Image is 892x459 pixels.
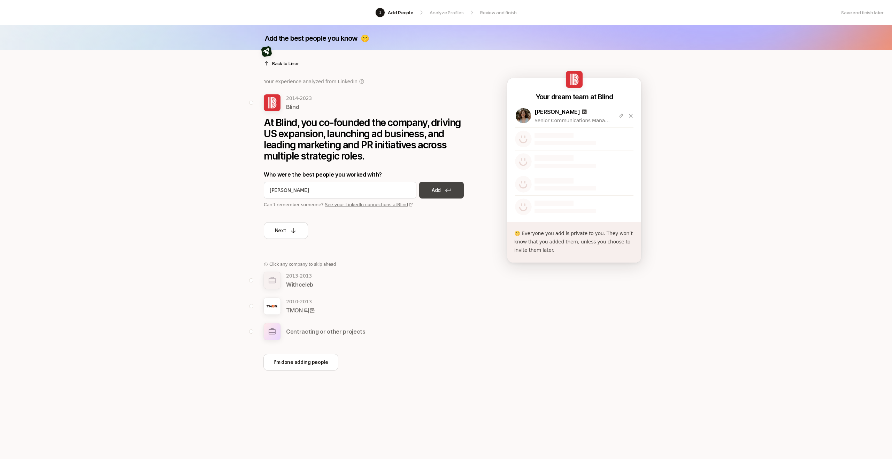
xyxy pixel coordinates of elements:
img: 955aa1b0_cd09_4fac_89fc_13c70c357747.jpg [566,71,583,88]
input: Add their name [270,186,410,194]
img: empty-company-logo.svg [264,272,280,289]
p: Your experience analyzed from LinkedIn [264,77,357,86]
a: Save and finish later [841,9,884,16]
p: Click any company to skip ahead [269,261,336,267]
p: Your dream team at [536,92,597,102]
p: Add People [388,9,413,16]
p: Back to Liner [272,60,299,67]
p: Add [432,186,441,194]
p: Next [275,226,286,235]
button: Add [419,182,464,199]
p: [PERSON_NAME] [535,107,580,116]
p: Can’t remember someone? [264,201,473,208]
p: Review and finish [480,9,517,16]
p: Withceleb [286,280,313,289]
p: Analyze Profiles [430,9,463,16]
p: Contracting or other projects [286,327,366,336]
p: 2013 - 2013 [286,272,313,280]
p: I'm done adding people [274,358,328,366]
img: 1592402737561 [516,108,531,123]
p: Who were the best people you worked with? [264,170,473,179]
a: See your LinkedIn connections atBlind [325,202,413,207]
p: At Blind, you co-founded the company, driving US expansion, launching ad business, and leading ma... [264,117,473,162]
button: Next [264,222,308,239]
p: 🤫 [361,33,369,43]
img: other-company-logo.svg [264,323,280,340]
img: default-avatar.svg [515,131,532,147]
p: 🤫 Everyone you add is private to you. They won’t know that you added them, unless you choose to i... [514,229,634,254]
p: Blind [286,102,312,111]
p: Add the best people you know [265,33,358,43]
p: 2010 - 2013 [286,297,315,306]
p: 2014 - 2023 [286,94,312,102]
img: default-avatar.svg [515,153,532,170]
img: c90d3eea_15fe_4a75_a4dd_16ec65c487f0.jpg [261,46,272,57]
img: e848a88c_b706_4b07_8c70_57c97d9df2ac.jpg [264,298,280,314]
img: default-avatar.svg [515,199,532,215]
p: Blind [598,92,613,102]
button: I'm done adding people [263,354,338,371]
p: TMON 티몬 [286,306,315,315]
p: Senior Communications Manager at Scale [535,116,613,125]
img: default-avatar.svg [515,176,532,193]
img: 955aa1b0_cd09_4fac_89fc_13c70c357747.jpg [264,94,280,111]
p: 1 [379,9,382,16]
